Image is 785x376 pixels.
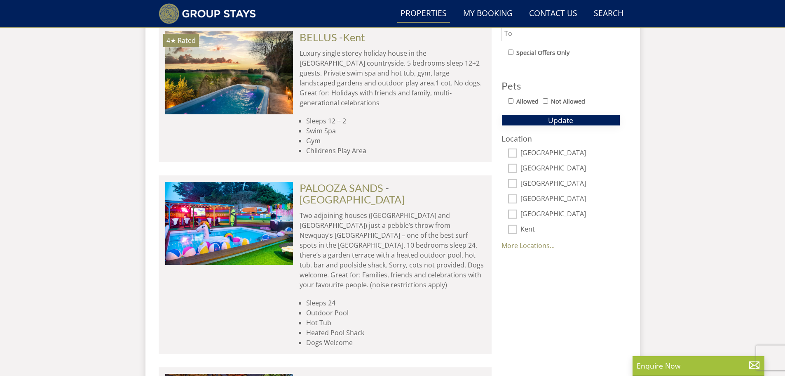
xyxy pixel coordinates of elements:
h3: Location [501,134,620,143]
span: Update [548,115,573,125]
label: Allowed [516,97,539,106]
a: My Booking [460,5,516,23]
li: Hot Tub [306,318,485,328]
span: - [300,182,405,206]
label: [GEOGRAPHIC_DATA] [520,210,620,219]
label: Special Offers Only [516,48,569,57]
a: PALOOZA SANDS [300,182,383,194]
a: BELLUS [300,31,337,43]
img: Group Stays [159,3,256,24]
p: Two adjoining houses ([GEOGRAPHIC_DATA] and [GEOGRAPHIC_DATA]) just a pebble’s throw from Newquay... [300,210,485,290]
li: Heated Pool Shack [306,328,485,338]
span: Rated [178,36,196,45]
a: Properties [397,5,450,23]
a: Search [591,5,627,23]
li: Gym [306,136,485,146]
p: Luxury single storey holiday house in the [GEOGRAPHIC_DATA] countryside. 5 bedrooms sleep 12+2 gu... [300,48,485,108]
li: Sleeps 24 [306,298,485,308]
label: [GEOGRAPHIC_DATA] [520,164,620,173]
li: Sleeps 12 + 2 [306,116,485,126]
li: Childrens Play Area [306,146,485,156]
a: Contact Us [526,5,581,23]
img: Palooza-sands-cornwall-group-accommodation-by-the-sea-sleeps-24.original.JPG [165,182,293,265]
li: Outdoor Pool [306,308,485,318]
a: 4★ Rated [165,31,293,114]
a: [GEOGRAPHIC_DATA] [300,193,405,206]
label: Not Allowed [551,97,585,106]
label: [GEOGRAPHIC_DATA] [520,149,620,158]
label: Kent [520,225,620,234]
p: Enquire Now [637,360,760,371]
label: [GEOGRAPHIC_DATA] [520,195,620,204]
li: Swim Spa [306,126,485,136]
a: More Locations... [501,241,555,250]
span: BELLUS has a 4 star rating under the Quality in Tourism Scheme [166,36,176,45]
span: - [339,31,365,43]
button: Update [501,114,620,126]
li: Dogs Welcome [306,338,485,348]
label: [GEOGRAPHIC_DATA] [520,180,620,189]
input: To [501,26,620,41]
h3: Pets [501,80,620,91]
a: Kent [343,31,365,43]
img: Bellus-kent-large-group-holiday-home-sleeps-13.original.jpg [165,31,293,114]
